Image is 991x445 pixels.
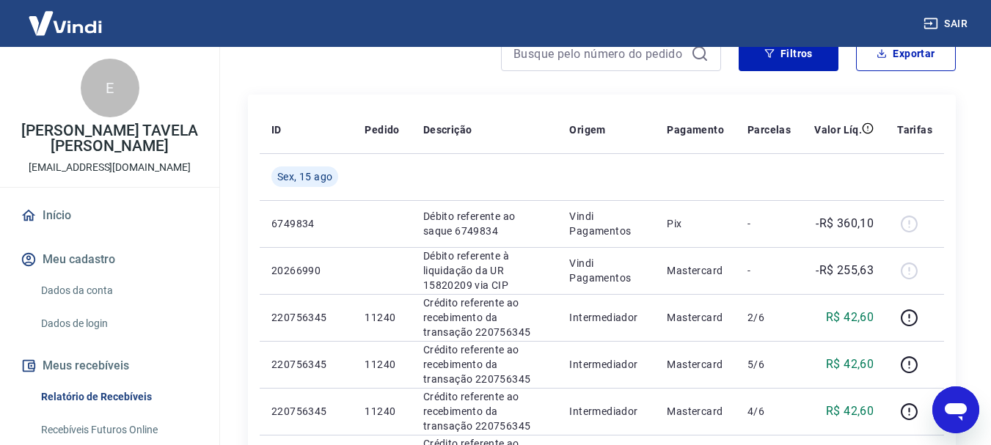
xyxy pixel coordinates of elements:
p: Mastercard [667,263,724,278]
p: Mastercard [667,404,724,419]
img: Vindi [18,1,113,45]
p: Tarifas [897,122,932,137]
p: 220756345 [271,357,341,372]
p: -R$ 255,63 [816,262,874,279]
p: 4/6 [747,404,791,419]
p: Débito referente à liquidação da UR 15820209 via CIP [423,249,546,293]
p: R$ 42,60 [826,356,874,373]
p: Vindi Pagamentos [569,256,643,285]
input: Busque pelo número do pedido [513,43,685,65]
p: 11240 [365,310,399,325]
p: Pix [667,216,724,231]
p: Intermediador [569,404,643,419]
p: 20266990 [271,263,341,278]
p: Crédito referente ao recebimento da transação 220756345 [423,389,546,433]
a: Recebíveis Futuros Online [35,415,202,445]
p: Origem [569,122,605,137]
p: R$ 42,60 [826,402,874,420]
p: 6749834 [271,216,341,231]
p: 220756345 [271,310,341,325]
p: Crédito referente ao recebimento da transação 220756345 [423,295,546,339]
p: Parcelas [747,122,791,137]
p: Débito referente ao saque 6749834 [423,209,546,238]
p: [PERSON_NAME] TAVELA [PERSON_NAME] [12,123,208,154]
button: Filtros [739,36,838,71]
p: 5/6 [747,357,791,372]
p: Intermediador [569,357,643,372]
p: -R$ 360,10 [816,215,874,232]
div: E [81,59,139,117]
p: Crédito referente ao recebimento da transação 220756345 [423,342,546,386]
iframe: Botão para abrir a janela de mensagens [932,386,979,433]
p: 220756345 [271,404,341,419]
button: Sair [921,10,973,37]
p: 11240 [365,357,399,372]
p: R$ 42,60 [826,309,874,326]
p: Valor Líq. [814,122,862,137]
a: Início [18,199,202,232]
span: Sex, 15 ago [277,169,332,184]
p: Descrição [423,122,472,137]
p: 11240 [365,404,399,419]
p: [EMAIL_ADDRESS][DOMAIN_NAME] [29,160,191,175]
a: Relatório de Recebíveis [35,382,202,412]
button: Meu cadastro [18,243,202,276]
p: Intermediador [569,310,643,325]
p: Vindi Pagamentos [569,209,643,238]
p: - [747,263,791,278]
p: ID [271,122,282,137]
p: Pedido [365,122,399,137]
p: Pagamento [667,122,724,137]
a: Dados de login [35,309,202,339]
button: Meus recebíveis [18,350,202,382]
p: - [747,216,791,231]
button: Exportar [856,36,956,71]
p: 2/6 [747,310,791,325]
p: Mastercard [667,310,724,325]
a: Dados da conta [35,276,202,306]
p: Mastercard [667,357,724,372]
